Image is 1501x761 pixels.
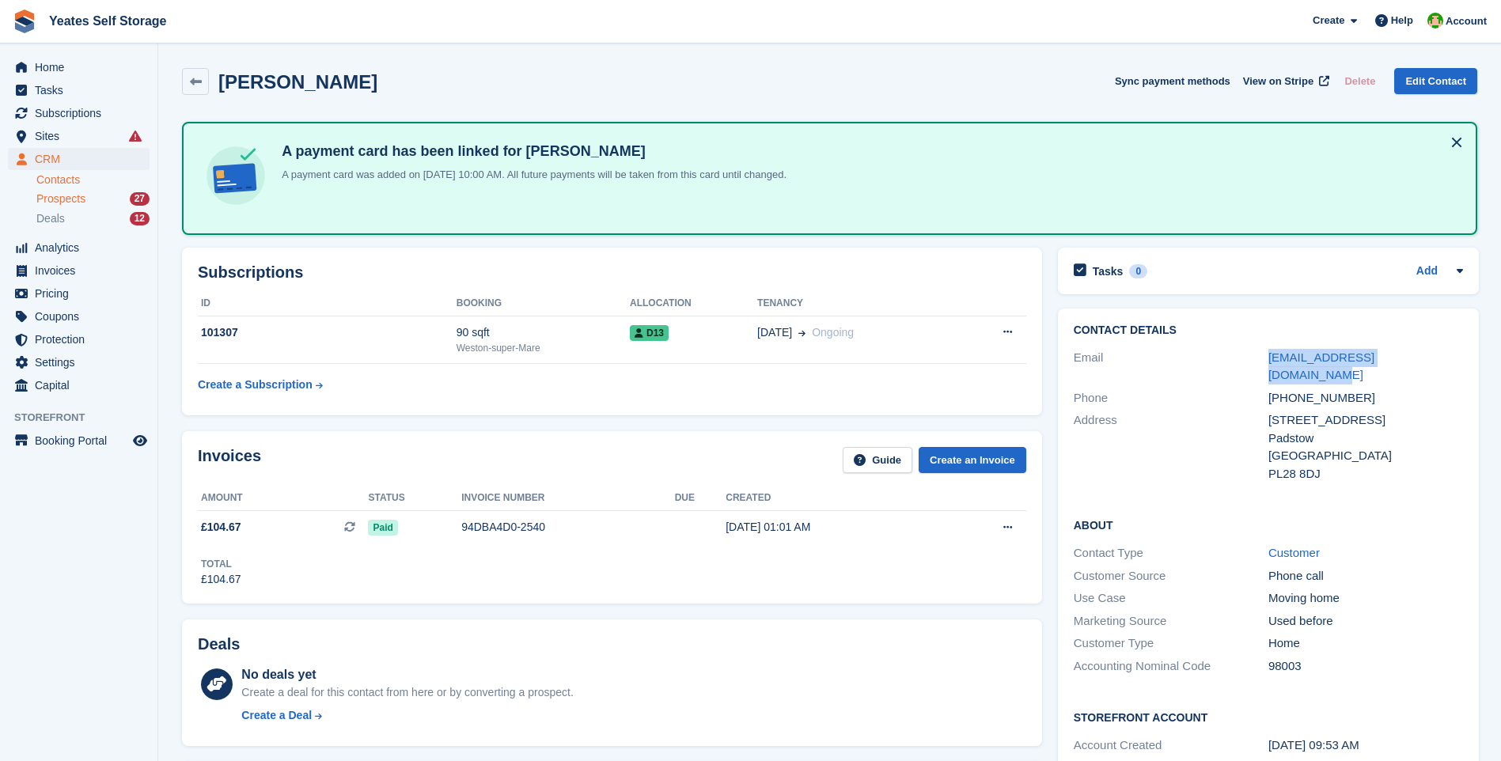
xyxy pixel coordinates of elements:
[198,324,457,341] div: 101307
[1268,430,1463,448] div: Padstow
[35,430,130,452] span: Booking Portal
[368,520,397,536] span: Paid
[8,430,150,452] a: menu
[726,486,942,511] th: Created
[13,9,36,33] img: stora-icon-8386f47178a22dfd0bd8f6a31ec36ba5ce8667c1dd55bd0f319d3a0aa187defe.svg
[201,557,241,571] div: Total
[35,237,130,259] span: Analytics
[36,210,150,227] a: Deals 12
[1074,736,1268,755] div: Account Created
[1115,68,1230,94] button: Sync payment methods
[129,130,142,142] i: Smart entry sync failures have occurred
[1074,389,1268,407] div: Phone
[8,148,150,170] a: menu
[1074,544,1268,562] div: Contact Type
[1268,546,1320,559] a: Customer
[1074,634,1268,653] div: Customer Type
[1074,411,1268,483] div: Address
[726,519,942,536] div: [DATE] 01:01 AM
[201,571,241,588] div: £104.67
[1074,709,1463,725] h2: Storefront Account
[1074,567,1268,585] div: Customer Source
[43,8,173,34] a: Yeates Self Storage
[1268,447,1463,465] div: [GEOGRAPHIC_DATA]
[457,324,630,341] div: 90 sqft
[1268,350,1374,382] a: [EMAIL_ADDRESS][DOMAIN_NAME]
[35,328,130,350] span: Protection
[457,341,630,355] div: Weston-super-Mare
[36,172,150,187] a: Contacts
[130,192,150,206] div: 27
[35,125,130,147] span: Sites
[8,282,150,305] a: menu
[1074,612,1268,630] div: Marketing Source
[8,237,150,259] a: menu
[35,282,130,305] span: Pricing
[630,291,757,316] th: Allocation
[1268,465,1463,483] div: PL28 8DJ
[1129,264,1147,278] div: 0
[1074,517,1463,532] h2: About
[241,707,573,724] a: Create a Deal
[198,291,457,316] th: ID
[35,305,130,327] span: Coupons
[8,374,150,396] a: menu
[35,79,130,101] span: Tasks
[368,486,461,511] th: Status
[203,142,269,209] img: card-linked-ebf98d0992dc2aeb22e95c0e3c79077019eb2392cfd83c6a337811c24bc77127.svg
[1074,589,1268,608] div: Use Case
[1074,324,1463,337] h2: Contact Details
[1268,589,1463,608] div: Moving home
[1243,74,1313,89] span: View on Stripe
[1268,567,1463,585] div: Phone call
[35,351,130,373] span: Settings
[1338,68,1382,94] button: Delete
[1268,612,1463,630] div: Used before
[1313,13,1344,28] span: Create
[35,259,130,282] span: Invoices
[198,635,240,653] h2: Deals
[461,486,675,511] th: Invoice number
[630,325,669,341] span: D13
[35,148,130,170] span: CRM
[198,263,1026,282] h2: Subscriptions
[35,374,130,396] span: Capital
[1446,13,1487,29] span: Account
[198,377,313,393] div: Create a Subscription
[1416,263,1438,281] a: Add
[218,71,377,93] h2: [PERSON_NAME]
[8,328,150,350] a: menu
[275,142,787,161] h4: A payment card has been linked for [PERSON_NAME]
[1093,264,1124,278] h2: Tasks
[8,102,150,124] a: menu
[919,447,1026,473] a: Create an Invoice
[757,291,957,316] th: Tenancy
[8,259,150,282] a: menu
[198,370,323,399] a: Create a Subscription
[131,431,150,450] a: Preview store
[8,56,150,78] a: menu
[757,324,792,341] span: [DATE]
[843,447,912,473] a: Guide
[1268,657,1463,676] div: 98003
[130,212,150,225] div: 12
[1391,13,1413,28] span: Help
[36,211,65,226] span: Deals
[675,486,726,511] th: Due
[1237,68,1332,94] a: View on Stripe
[1074,657,1268,676] div: Accounting Nominal Code
[8,351,150,373] a: menu
[1268,736,1463,755] div: [DATE] 09:53 AM
[461,519,675,536] div: 94DBA4D0-2540
[812,326,854,339] span: Ongoing
[35,102,130,124] span: Subscriptions
[457,291,630,316] th: Booking
[275,167,787,183] p: A payment card was added on [DATE] 10:00 AM. All future payments will be taken from this card unt...
[8,125,150,147] a: menu
[241,684,573,701] div: Create a deal for this contact from here or by converting a prospect.
[1427,13,1443,28] img: Angela Field
[1074,349,1268,384] div: Email
[1394,68,1477,94] a: Edit Contact
[36,191,150,207] a: Prospects 27
[241,665,573,684] div: No deals yet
